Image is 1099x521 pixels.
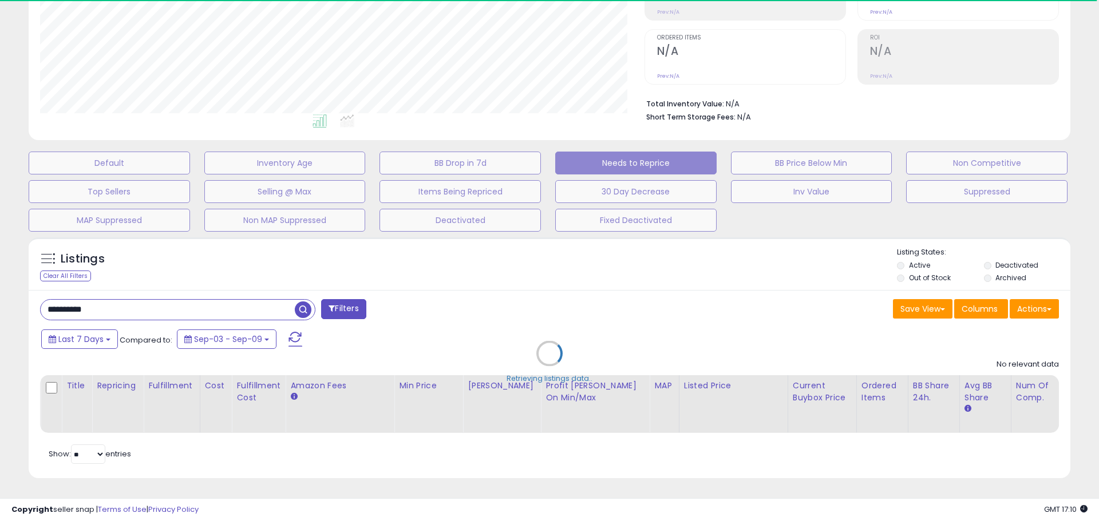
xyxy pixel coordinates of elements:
button: BB Drop in 7d [379,152,541,174]
button: Non MAP Suppressed [204,209,366,232]
span: 2025-09-17 17:10 GMT [1044,504,1088,515]
span: ROI [870,35,1058,41]
button: Deactivated [379,209,541,232]
span: Ordered Items [657,35,845,41]
button: Suppressed [906,180,1068,203]
h2: N/A [870,45,1058,60]
li: N/A [646,96,1050,110]
button: Top Sellers [29,180,190,203]
b: Short Term Storage Fees: [646,112,736,122]
span: N/A [737,112,751,122]
small: Prev: N/A [657,73,679,79]
button: 30 Day Decrease [555,180,717,203]
small: Prev: N/A [870,9,892,15]
small: Prev: N/A [870,73,892,79]
button: MAP Suppressed [29,209,190,232]
a: Privacy Policy [148,504,199,515]
button: Fixed Deactivated [555,209,717,232]
div: Retrieving listings data.. [507,373,592,384]
button: Selling @ Max [204,180,366,203]
button: Non Competitive [906,152,1068,174]
button: Inventory Age [204,152,366,174]
a: Terms of Use [98,504,147,515]
small: Prev: N/A [657,9,679,15]
button: BB Price Below Min [731,152,892,174]
button: Default [29,152,190,174]
div: seller snap | | [11,504,199,515]
button: Items Being Repriced [379,180,541,203]
strong: Copyright [11,504,53,515]
button: Needs to Reprice [555,152,717,174]
b: Total Inventory Value: [646,99,724,109]
h2: N/A [657,45,845,60]
button: Inv Value [731,180,892,203]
